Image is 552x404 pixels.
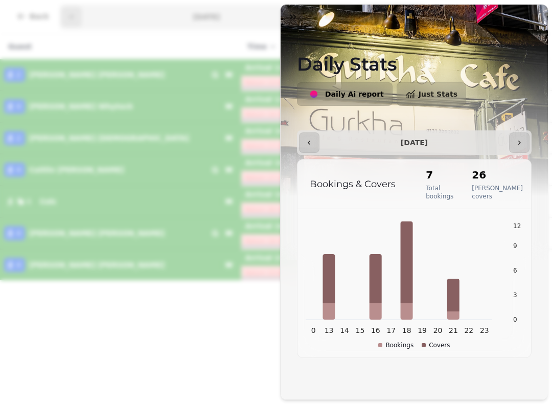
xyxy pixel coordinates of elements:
tspan: 0 [513,316,517,323]
tspan: 19 [418,326,427,334]
tspan: 17 [386,326,396,334]
button: Just Stats [397,82,466,106]
tspan: 3 [513,291,517,299]
div: Bookings [378,341,413,349]
tspan: 6 [513,267,517,274]
tspan: 15 [356,326,365,334]
p: Total bookings [426,184,453,200]
span: Daily Ai report [325,91,384,98]
h2: 7 [426,168,453,182]
p: [PERSON_NAME] covers [472,184,523,200]
tspan: 21 [449,326,458,334]
div: Covers [422,341,450,349]
tspan: 9 [513,242,517,250]
tspan: 13 [325,326,334,334]
button: Daily Ai report [297,82,393,106]
tspan: 16 [371,326,380,334]
tspan: 18 [402,326,411,334]
tspan: 0 [311,326,316,334]
img: Background [281,5,548,260]
tspan: 22 [464,326,473,334]
tspan: 12 [513,222,521,230]
tspan: 20 [433,326,443,334]
tspan: 23 [480,326,489,334]
h1: Daily Stats [297,29,532,74]
h2: 26 [472,168,523,182]
p: Bookings & Covers [310,177,405,191]
span: Just Stats [419,91,457,98]
tspan: 14 [340,326,349,334]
